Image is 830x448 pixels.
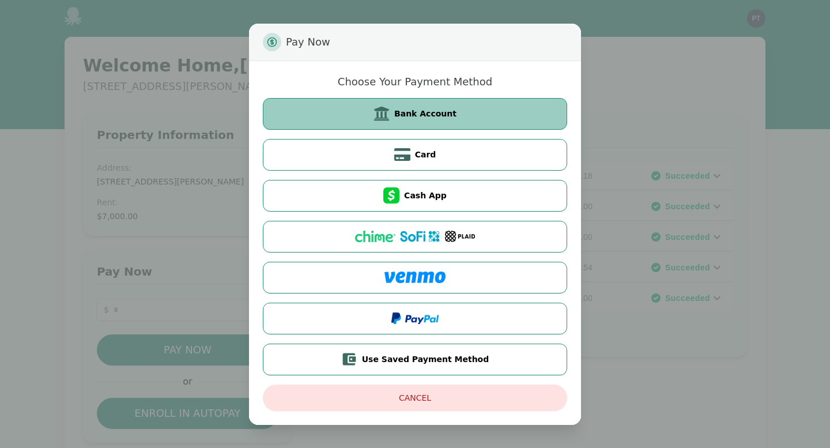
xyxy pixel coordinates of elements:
h2: Choose Your Payment Method [338,75,492,89]
img: PayPal logo [391,313,439,324]
button: Use Saved Payment Method [263,344,567,375]
button: Cash App [263,180,567,212]
span: Cash App [404,190,447,201]
img: Chime logo [355,231,395,242]
span: Bank Account [394,108,456,119]
img: SoFi logo [400,231,440,242]
span: Card [415,149,436,160]
img: Venmo logo [384,272,446,283]
span: Use Saved Payment Method [362,353,489,365]
button: Cancel [263,385,567,411]
img: Plaid logo [445,231,475,242]
button: Card [263,139,567,171]
button: Bank Account [263,98,567,130]
span: Pay Now [286,33,330,51]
